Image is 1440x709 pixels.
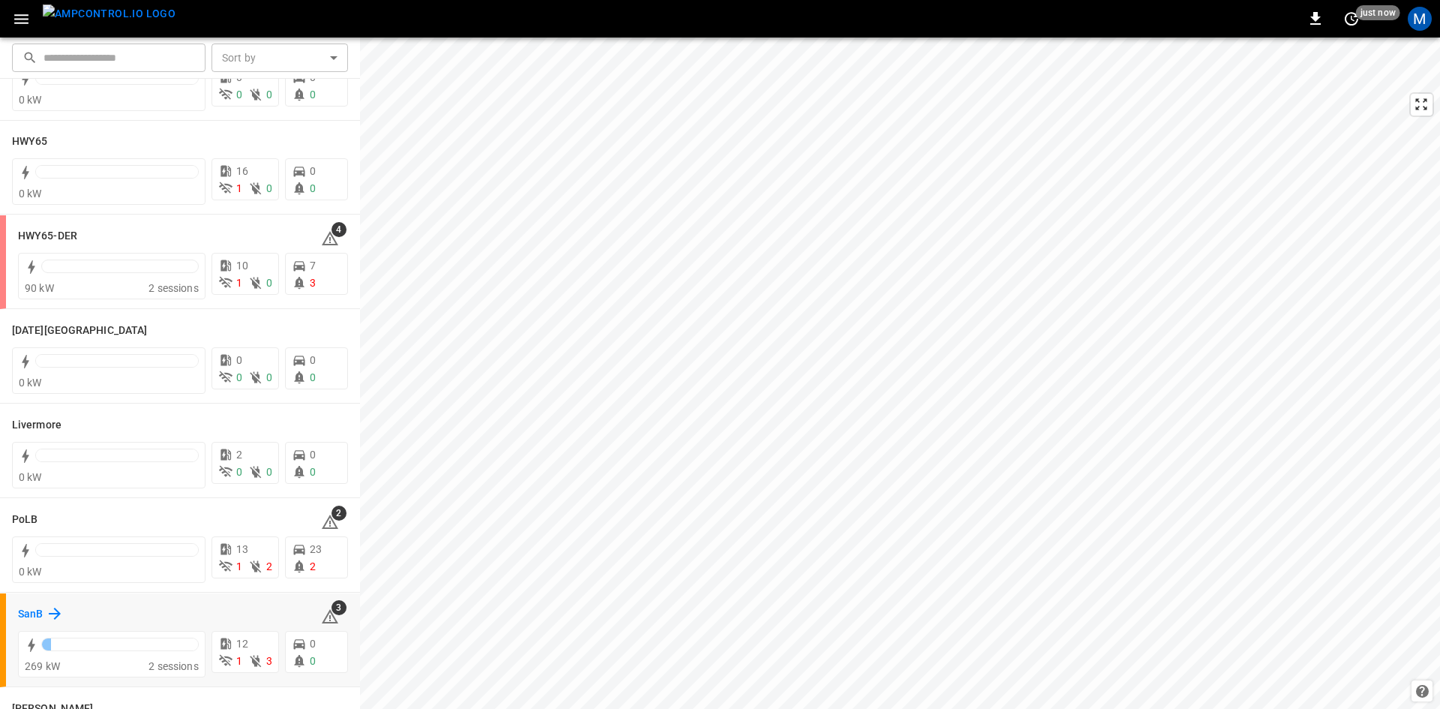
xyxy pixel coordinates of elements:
[310,165,316,177] span: 0
[236,182,242,194] span: 1
[236,543,248,555] span: 13
[19,94,42,106] span: 0 kW
[148,282,199,294] span: 2 sessions
[1339,7,1363,31] button: set refresh interval
[310,277,316,289] span: 3
[310,638,316,650] span: 0
[266,560,272,572] span: 2
[43,5,175,23] img: ampcontrol.io logo
[310,655,316,667] span: 0
[12,323,147,339] h6: Karma Center
[310,560,316,572] span: 2
[360,38,1440,709] canvas: Map
[310,260,316,272] span: 7
[25,282,54,294] span: 90 kW
[236,277,242,289] span: 1
[310,449,316,461] span: 0
[310,371,316,383] span: 0
[148,660,199,672] span: 2 sessions
[310,466,316,478] span: 0
[236,560,242,572] span: 1
[266,466,272,478] span: 0
[236,449,242,461] span: 2
[12,134,48,150] h6: HWY65
[19,471,42,483] span: 0 kW
[266,655,272,667] span: 3
[266,371,272,383] span: 0
[19,566,42,578] span: 0 kW
[310,89,316,101] span: 0
[266,89,272,101] span: 0
[12,512,37,528] h6: PoLB
[236,638,248,650] span: 12
[331,506,346,521] span: 2
[266,277,272,289] span: 0
[25,660,60,672] span: 269 kW
[236,655,242,667] span: 1
[1356,5,1400,20] span: just now
[310,543,322,555] span: 23
[18,228,77,245] h6: HWY65-DER
[236,371,242,383] span: 0
[310,354,316,366] span: 0
[236,354,242,366] span: 0
[266,182,272,194] span: 0
[236,165,248,177] span: 16
[236,466,242,478] span: 0
[310,182,316,194] span: 0
[331,222,346,237] span: 4
[236,71,242,83] span: 0
[236,260,248,272] span: 10
[331,600,346,615] span: 3
[310,71,316,83] span: 0
[12,417,61,434] h6: Livermore
[18,606,43,623] h6: SanB
[19,188,42,200] span: 0 kW
[1408,7,1432,31] div: profile-icon
[19,377,42,389] span: 0 kW
[236,89,242,101] span: 0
